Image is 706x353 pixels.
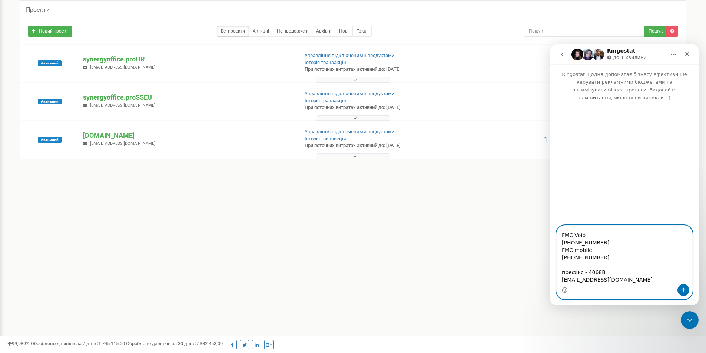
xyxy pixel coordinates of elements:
a: Тріал [352,26,372,37]
p: При поточних витратах активний до: [DATE] [305,66,459,73]
span: [EMAIL_ADDRESS][DOMAIN_NAME] [90,141,155,146]
a: Історія транзакцій [305,136,346,141]
p: synergyoffice.proSSEU [83,93,292,102]
span: Активний [38,99,62,104]
h5: Проєкти [26,7,50,13]
a: Управління підключеними продуктами [305,53,395,58]
a: Всі проєкти [217,26,249,37]
iframe: Intercom live chat [681,311,699,329]
u: 1 745 115,00 [98,341,125,346]
p: [DOMAIN_NAME] [83,131,292,140]
span: Оброблено дзвінків за 30 днів : [126,341,223,346]
a: Не продовжені [273,26,312,37]
a: Нові [335,26,353,37]
span: Активний [38,60,62,66]
span: 1 948,80 USD [543,135,596,146]
a: Активні [249,26,273,37]
p: При поточних витратах активний до: [DATE] [305,104,459,111]
button: Пошук [644,26,667,37]
a: Новий проєкт [28,26,72,37]
u: 7 382 453,00 [196,341,223,346]
a: Історія транзакцій [305,98,346,103]
a: Управління підключеними продуктами [305,129,395,134]
span: [EMAIL_ADDRESS][DOMAIN_NAME] [90,65,155,70]
span: 99,989% [7,341,30,346]
p: При поточних витратах активний до: [DATE] [305,142,459,149]
a: Історія транзакцій [305,60,346,65]
a: Архівні [312,26,335,37]
a: Управління підключеними продуктами [305,91,395,96]
iframe: Intercom live chat [550,44,699,305]
span: [EMAIL_ADDRESS][DOMAIN_NAME] [90,103,155,108]
span: Активний [38,137,62,143]
span: Оброблено дзвінків за 7 днів : [31,341,125,346]
p: synergyoffice.proHR [83,54,292,64]
input: Пошук [524,26,645,37]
